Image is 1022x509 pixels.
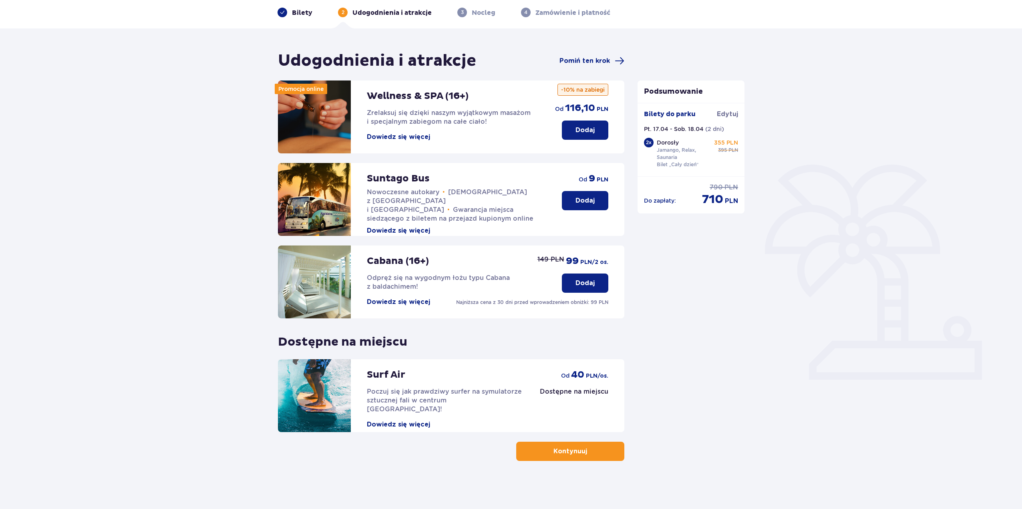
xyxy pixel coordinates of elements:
[367,188,439,196] span: Nowoczesne autokary
[338,8,432,17] div: 2Udogodnienia i atrakcje
[367,133,430,141] button: Dowiedz się więcej
[443,188,445,196] span: •
[562,274,608,293] button: Dodaj
[278,80,351,153] img: attraction
[562,121,608,140] button: Dodaj
[367,369,405,381] p: Surf Air
[342,9,344,16] p: 2
[710,183,723,192] span: 790
[657,161,699,168] p: Bilet „Cały dzień”
[367,109,531,125] span: Zrelaksuj się dzięki naszym wyjątkowym masażom i specjalnym zabiegom na całe ciało!
[644,138,654,147] div: 2 x
[557,84,608,96] p: -10% na zabiegi
[657,139,679,147] p: Dorosły
[566,255,579,267] span: 99
[565,102,595,114] span: 116,10
[537,255,564,264] p: 149 PLN
[644,197,676,205] p: Do zapłaty :
[586,372,608,380] span: PLN /os.
[461,9,464,16] p: 3
[657,147,712,161] p: Jamango, Relax, Saunaria
[728,147,738,154] span: PLN
[278,51,476,71] h1: Udogodnienia i atrakcje
[456,299,608,306] p: Najniższa cena z 30 dni przed wprowadzeniem obniżki: 99 PLN
[559,56,610,65] span: Pomiń ten krok
[553,447,587,456] p: Kontynuuj
[575,196,595,205] p: Dodaj
[447,206,450,214] span: •
[597,176,608,184] span: PLN
[278,163,351,236] img: attraction
[516,442,624,461] button: Kontynuuj
[367,274,510,290] span: Odpręż się na wygodnym łożu typu Cabana z baldachimem!
[724,183,738,192] span: PLN
[561,372,569,380] span: od
[714,139,738,147] p: 355 PLN
[555,105,563,113] span: od
[367,188,527,213] span: [DEMOGRAPHIC_DATA] z [GEOGRAPHIC_DATA] i [GEOGRAPHIC_DATA]
[472,8,495,17] p: Nocleg
[717,110,738,119] span: Edytuj
[644,110,696,119] p: Bilety do parku
[535,8,610,17] p: Zamówienie i płatność
[580,258,608,266] span: PLN /2 os.
[575,279,595,288] p: Dodaj
[278,245,351,318] img: attraction
[575,126,595,135] p: Dodaj
[705,125,724,133] p: ( 2 dni )
[571,369,584,381] span: 40
[352,8,432,17] p: Udogodnienia i atrakcje
[559,56,624,66] a: Pomiń ten krok
[275,84,327,94] div: Promocja online
[367,298,430,306] button: Dowiedz się więcej
[367,173,430,185] p: Suntago Bus
[638,87,745,97] p: Podsumowanie
[457,8,495,17] div: 3Nocleg
[524,9,527,16] p: 4
[367,420,430,429] button: Dowiedz się więcej
[597,105,608,113] span: PLN
[367,388,522,413] span: Poczuj się jak prawdziwy surfer na symulatorze sztucznej fali w centrum [GEOGRAPHIC_DATA]!
[367,255,429,267] p: Cabana (16+)
[702,192,723,207] span: 710
[725,197,738,205] span: PLN
[278,328,407,350] p: Dostępne na miejscu
[540,387,608,396] p: Dostępne na miejscu
[579,175,587,183] span: od
[278,359,351,432] img: attraction
[562,191,608,210] button: Dodaj
[644,125,704,133] p: Pt. 17.04 - Sob. 18.04
[367,90,469,102] p: Wellness & SPA (16+)
[521,8,610,17] div: 4Zamówienie i płatność
[367,226,430,235] button: Dowiedz się więcej
[718,147,727,154] span: 395
[589,173,595,185] span: 9
[292,8,312,17] p: Bilety
[278,8,312,17] div: Bilety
